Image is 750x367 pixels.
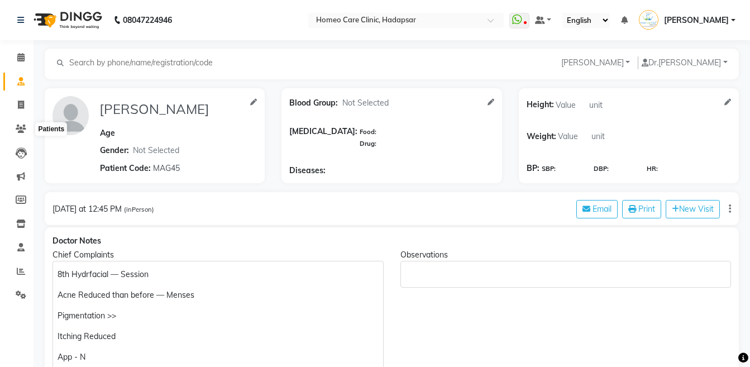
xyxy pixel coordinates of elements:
span: Gender: [100,145,129,156]
input: Value [554,96,587,113]
span: BP: [527,163,539,174]
div: Observations [400,249,732,261]
button: Print [622,200,661,218]
p: App - N [58,351,378,363]
span: HR: [647,164,658,174]
input: unit [590,128,623,145]
div: Chief Complaints [52,249,384,261]
span: at 12:45 PM [79,204,122,214]
button: Email [576,200,618,218]
span: Food: [360,128,376,136]
span: Blood Group: [289,97,338,109]
span: DBP: [594,164,609,174]
p: Itching Reduced [58,331,378,342]
button: New Visit [666,200,720,218]
div: Rich Text Editor, main [400,261,732,288]
img: Dr Vaseem Choudhary [639,10,658,30]
input: Patient Code [151,159,246,177]
img: profile [52,96,89,135]
span: SBP: [542,164,556,174]
div: Doctor Notes [52,235,731,247]
img: logo [28,4,105,36]
span: Diseases: [289,165,326,177]
span: [PERSON_NAME] [664,15,729,26]
span: [MEDICAL_DATA]: [289,126,357,149]
input: Search by phone/name/registration/code [68,56,222,69]
div: Patients [35,122,67,136]
span: Age [100,128,115,138]
span: Weight: [527,128,556,145]
span: Patient Code: [100,163,151,174]
span: Print [638,204,655,214]
b: 08047224946 [123,4,172,36]
span: Drug: [360,140,376,147]
span: [DATE] [52,204,77,214]
input: Name [98,96,246,122]
span: Dr. [642,58,658,68]
span: Height: [527,96,554,113]
p: 8th Hydrfacial — Session [58,269,378,280]
button: Dr.[PERSON_NAME] [638,56,731,69]
button: [PERSON_NAME] [558,56,634,69]
input: unit [587,96,621,113]
p: Acne Reduced than before — Menses [58,289,378,301]
p: Pigmentation >> [58,310,378,322]
input: Value [556,128,590,145]
span: (inPerson) [124,206,154,213]
span: Email [593,204,612,214]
